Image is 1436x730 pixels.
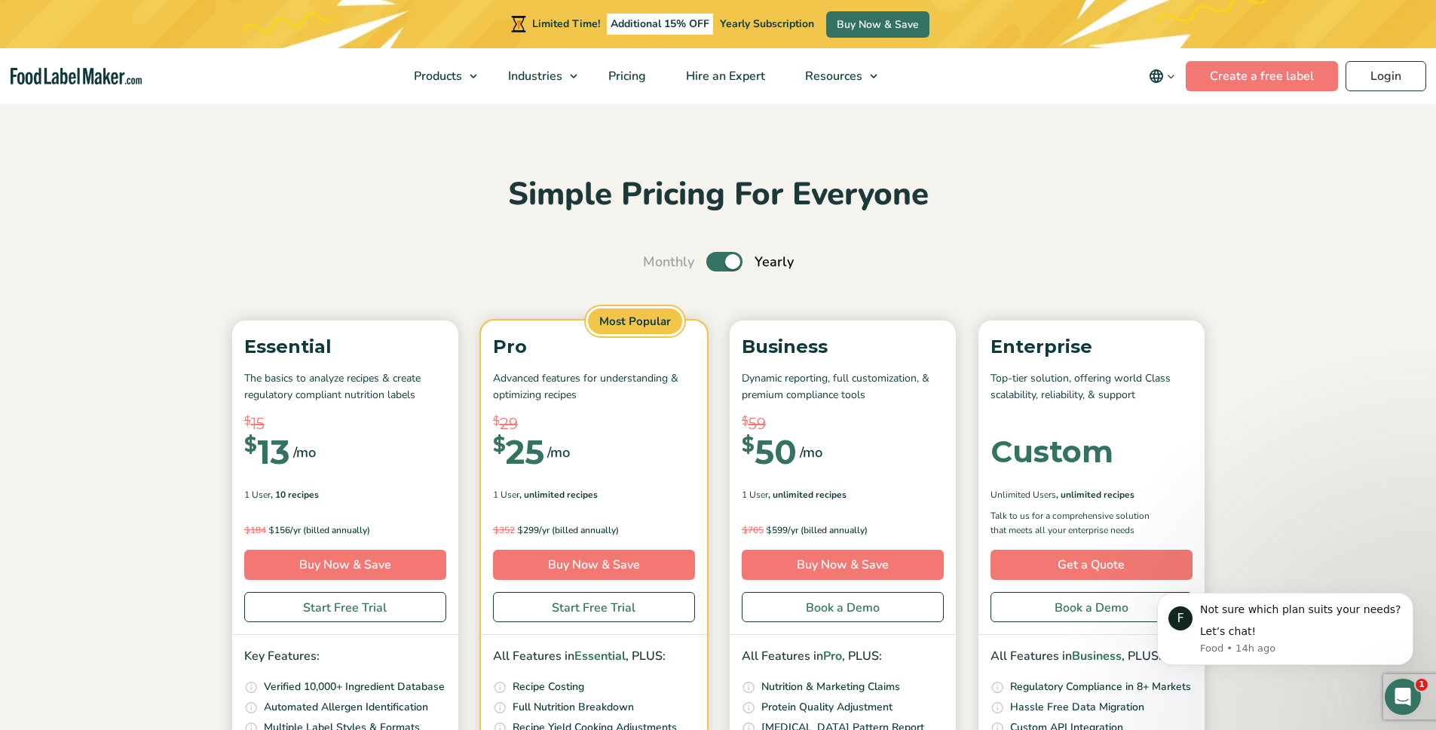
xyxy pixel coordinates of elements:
span: /mo [800,442,822,463]
p: All Features in , PLUS: [742,647,944,667]
p: All Features in , PLUS: [991,647,1193,667]
span: 15 [251,413,265,435]
span: $ [517,524,523,535]
span: Products [409,68,464,84]
span: , Unlimited Recipes [768,488,847,501]
a: Buy Now & Save [826,11,929,38]
span: Monthly [643,252,694,272]
span: /mo [293,442,316,463]
p: Nutrition & Marketing Claims [761,679,900,695]
span: 29 [500,413,518,435]
p: Advanced features for understanding & optimizing recipes [493,370,695,404]
span: $ [493,435,506,455]
p: Talk to us for a comprehensive solution that meets all your enterprise needs [991,509,1164,538]
span: 59 [749,413,766,435]
iframe: Intercom live chat [1385,679,1421,715]
span: $ [742,435,755,455]
a: Get a Quote [991,550,1193,580]
span: , Unlimited Recipes [1056,488,1134,501]
span: $ [244,524,250,535]
span: $ [493,524,499,535]
p: Essential [244,333,446,361]
span: Yearly [755,252,794,272]
a: Create a free label [1186,61,1338,91]
span: , Unlimited Recipes [519,488,598,501]
a: Resources [785,48,885,104]
p: 299/yr (billed annually) [493,523,695,538]
label: Toggle [706,252,742,271]
p: Verified 10,000+ Ingredient Database [264,679,445,695]
div: 13 [244,435,290,468]
del: 352 [493,524,515,536]
p: 156/yr (billed annually) [244,523,446,538]
a: Book a Demo [742,592,944,622]
span: Most Popular [586,306,684,337]
p: Business [742,333,944,361]
span: , 10 Recipes [271,488,319,501]
p: Full Nutrition Breakdown [513,699,634,716]
span: Essential [574,648,626,664]
span: Industries [504,68,564,84]
a: Buy Now & Save [493,550,695,580]
p: Dynamic reporting, full customization, & premium compliance tools [742,370,944,404]
p: Regulatory Compliance in 8+ Markets [1010,679,1191,695]
span: 1 User [493,488,519,501]
p: Enterprise [991,333,1193,361]
p: Recipe Costing [513,679,584,695]
span: 1 User [742,488,768,501]
a: Book a Demo [991,592,1193,622]
span: Resources [801,68,864,84]
span: Hire an Expert [681,68,767,84]
p: Protein Quality Adjustment [761,699,893,716]
p: 599/yr (billed annually) [742,523,944,538]
p: Hassle Free Data Migration [1010,699,1144,716]
del: 184 [244,524,266,536]
span: $ [766,524,772,535]
div: Custom [991,437,1113,467]
p: Top-tier solution, offering world Class scalability, reliability, & support [991,370,1193,404]
del: 705 [742,524,764,536]
span: $ [742,413,749,430]
span: $ [742,524,748,535]
a: Buy Now & Save [742,550,944,580]
a: Login [1346,61,1426,91]
a: Start Free Trial [244,592,446,622]
p: Automated Allergen Identification [264,699,428,716]
div: 25 [493,435,544,468]
div: 50 [742,435,797,468]
span: Business [1072,648,1122,664]
a: Products [394,48,485,104]
a: Start Free Trial [493,592,695,622]
p: Pro [493,333,695,361]
iframe: Intercom notifications message [1134,570,1436,689]
span: $ [268,524,274,535]
span: $ [244,435,257,455]
span: $ [493,413,500,430]
a: Industries [488,48,585,104]
a: Pricing [589,48,663,104]
span: Pricing [604,68,648,84]
span: 1 User [244,488,271,501]
p: The basics to analyze recipes & create regulatory compliant nutrition labels [244,370,446,404]
h2: Simple Pricing For Everyone [225,174,1212,216]
p: Key Features: [244,647,446,667]
p: All Features in , PLUS: [493,647,695,667]
a: Buy Now & Save [244,550,446,580]
span: Pro [823,648,842,664]
span: 1 [1416,679,1428,691]
span: Unlimited Users [991,488,1056,501]
span: /mo [547,442,570,463]
span: Additional 15% OFF [607,14,713,35]
span: Limited Time! [532,17,600,31]
span: $ [244,413,251,430]
span: Yearly Subscription [720,17,814,31]
a: Hire an Expert [666,48,782,104]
